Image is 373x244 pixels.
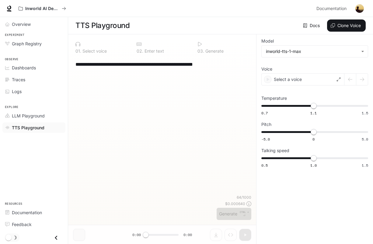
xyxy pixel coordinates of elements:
[362,163,368,168] span: 1.5
[2,86,65,97] a: Logs
[2,122,65,133] a: TTS Playground
[12,209,42,216] span: Documentation
[310,163,317,168] span: 1.0
[12,40,42,47] span: Graph Registry
[12,221,32,228] span: Feedback
[261,122,271,127] p: Pitch
[362,110,368,116] span: 1.5
[16,2,69,15] button: All workspaces
[75,19,130,32] h1: TTS Playground
[12,124,44,131] span: TTS Playground
[261,110,268,116] span: 0.7
[362,137,368,142] span: 5.0
[75,49,81,53] p: 0 1 .
[261,96,287,100] p: Temperature
[316,5,347,12] span: Documentation
[314,2,351,15] a: Documentation
[274,76,302,82] p: Select a voice
[143,49,164,53] p: Enter text
[266,48,358,54] div: inworld-tts-1-max
[12,113,45,119] span: LLM Playground
[204,49,224,53] p: Generate
[2,74,65,85] a: Traces
[261,67,272,71] p: Voice
[355,4,364,13] img: User avatar
[310,110,317,116] span: 1.1
[302,19,322,32] a: Docs
[261,163,268,168] span: 0.5
[261,137,270,142] span: -5.0
[2,110,65,121] a: LLM Playground
[327,19,366,32] button: Clone Voice
[312,137,315,142] span: 0
[12,64,36,71] span: Dashboards
[225,201,245,206] p: $ 0.000640
[81,49,107,53] p: Select voice
[137,49,143,53] p: 0 2 .
[2,62,65,73] a: Dashboards
[2,207,65,218] a: Documentation
[2,219,65,230] a: Feedback
[12,76,25,83] span: Traces
[12,21,31,27] span: Overview
[5,234,12,241] span: Dark mode toggle
[2,19,65,30] a: Overview
[261,148,289,153] p: Talking speed
[25,6,59,11] p: Inworld AI Demos
[49,232,63,244] button: Close drawer
[354,2,366,15] button: User avatar
[197,49,204,53] p: 0 3 .
[2,38,65,49] a: Graph Registry
[262,46,368,57] div: inworld-tts-1-max
[237,195,251,200] p: 64 / 1000
[261,39,274,43] p: Model
[12,88,22,95] span: Logs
